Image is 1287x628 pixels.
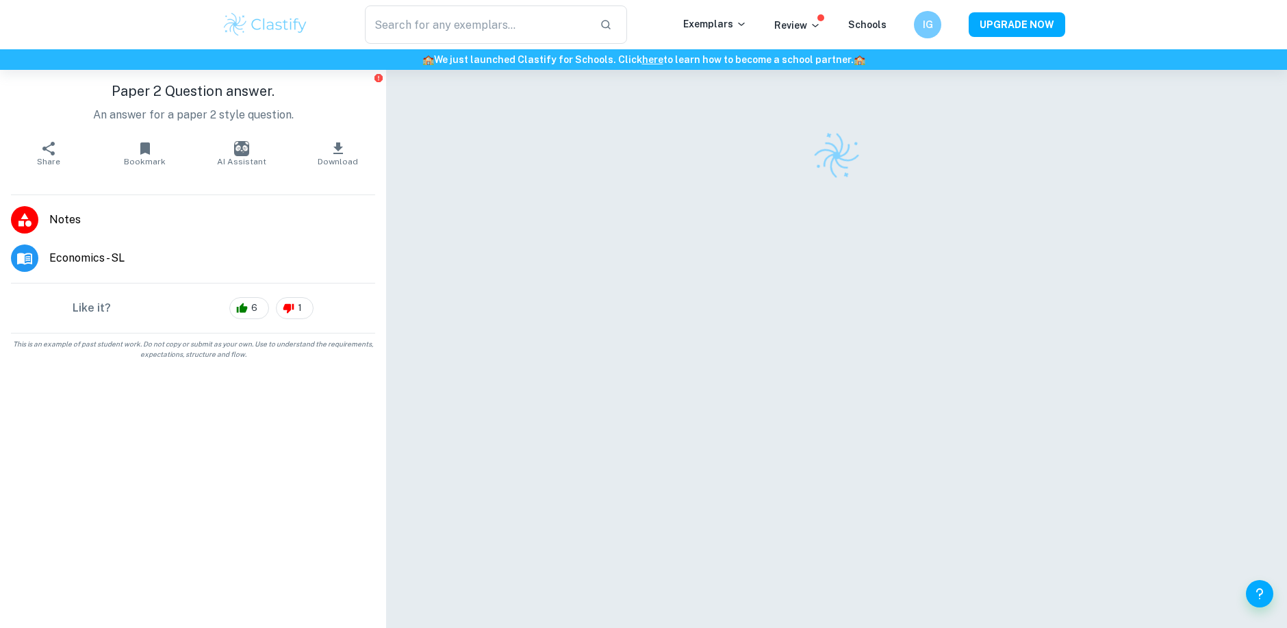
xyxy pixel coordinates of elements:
[774,18,821,33] p: Review
[73,300,111,316] h6: Like it?
[642,54,663,65] a: here
[229,297,269,319] div: 6
[969,12,1065,37] button: UPGRADE NOW
[290,301,309,315] span: 1
[318,157,358,166] span: Download
[5,339,381,360] span: This is an example of past student work. Do not copy or submit as your own. Use to understand the...
[3,52,1284,67] h6: We just launched Clastify for Schools. Click to learn how to become a school partner.
[422,54,434,65] span: 🏫
[234,141,249,156] img: AI Assistant
[124,157,166,166] span: Bookmark
[11,81,375,101] h1: Paper 2 Question answer.
[806,125,866,185] img: Clastify logo
[37,157,60,166] span: Share
[276,297,314,319] div: 1
[49,250,375,266] span: Economics - SL
[1246,580,1273,607] button: Help and Feedback
[217,157,266,166] span: AI Assistant
[914,11,941,38] button: IG
[683,16,747,32] p: Exemplars
[193,134,290,173] button: AI Assistant
[365,5,589,44] input: Search for any exemplars...
[11,107,375,123] p: An answer for a paper 2 style question.
[290,134,386,173] button: Download
[49,212,375,228] span: Notes
[244,301,265,315] span: 6
[854,54,865,65] span: 🏫
[373,73,383,83] button: Report issue
[848,19,887,30] a: Schools
[97,134,193,173] button: Bookmark
[222,11,309,38] img: Clastify logo
[920,17,936,32] h6: IG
